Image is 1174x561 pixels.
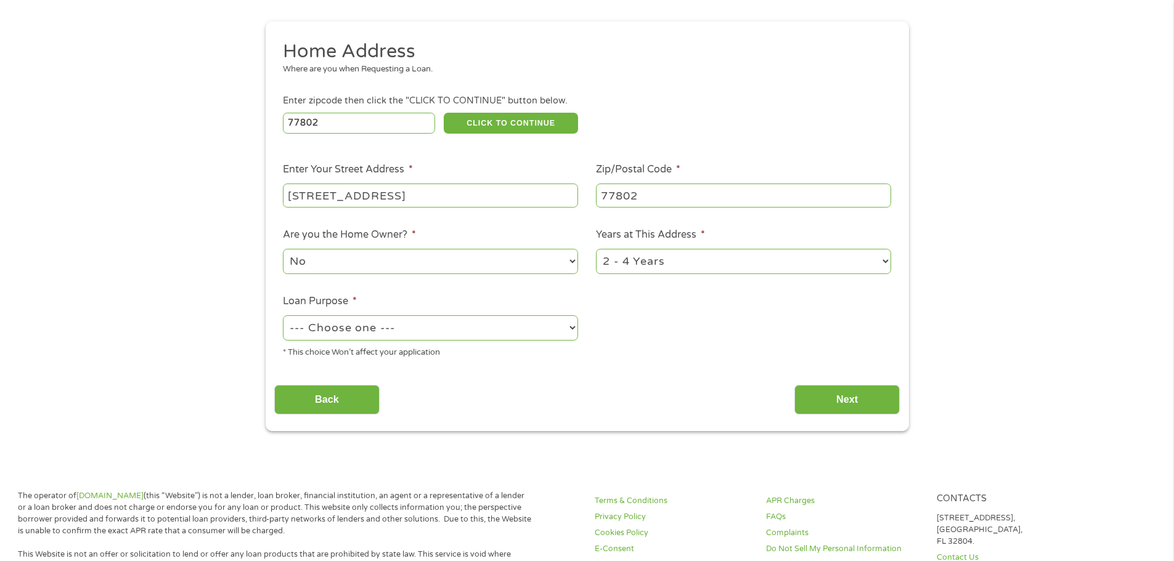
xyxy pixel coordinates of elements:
[283,113,435,134] input: Enter Zipcode (e.g 01510)
[595,495,751,507] a: Terms & Conditions
[283,63,882,76] div: Where are you when Requesting a Loan.
[766,495,923,507] a: APR Charges
[794,385,900,415] input: Next
[283,295,357,308] label: Loan Purpose
[937,493,1093,505] h4: Contacts
[595,511,751,523] a: Privacy Policy
[283,228,416,241] label: Are you the Home Owner?
[596,163,680,176] label: Zip/Postal Code
[274,385,380,415] input: Back
[76,491,144,501] a: [DOMAIN_NAME]
[283,342,578,359] div: * This choice Won’t affect your application
[766,527,923,539] a: Complaints
[18,490,532,537] p: The operator of (this “Website”) is not a lender, loan broker, financial institution, an agent or...
[283,184,578,207] input: 1 Main Street
[283,94,891,108] div: Enter zipcode then click the "CLICK TO CONTINUE" button below.
[766,511,923,523] a: FAQs
[937,512,1093,547] p: [STREET_ADDRESS], [GEOGRAPHIC_DATA], FL 32804.
[595,527,751,539] a: Cookies Policy
[595,543,751,555] a: E-Consent
[283,39,882,64] h2: Home Address
[283,163,413,176] label: Enter Your Street Address
[444,113,578,134] button: CLICK TO CONTINUE
[766,543,923,555] a: Do Not Sell My Personal Information
[596,228,705,241] label: Years at This Address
